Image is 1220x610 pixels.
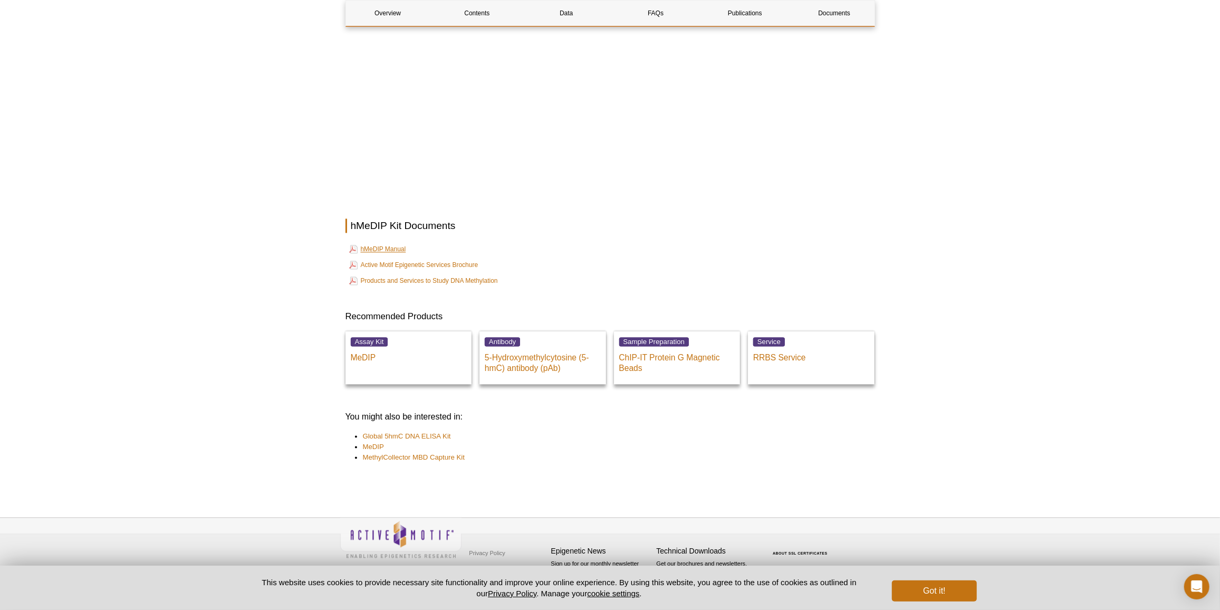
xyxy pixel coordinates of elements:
[349,259,478,272] a: Active Motif Epigenetic Services Brochure
[467,546,508,561] a: Privacy Policy
[762,537,841,560] table: Click to Verify - This site chose Symantec SSL for secure e-commerce and confidential communicati...
[485,348,601,374] p: 5-Hydroxymethylcytosine (5-hmC) antibody (pAb)
[619,348,735,374] p: ChIP-IT Protein G Magnetic Beads
[435,1,519,26] a: Contents
[657,547,757,556] h4: Technical Downloads
[753,348,869,364] p: RRBS Service
[479,331,606,385] a: Antibody 5-Hydroxymethylcytosine (5-hmC) antibody (pAb)
[703,1,787,26] a: Publications
[748,331,875,385] a: Service RRBS Service
[467,561,522,577] a: Terms & Conditions
[619,338,689,347] span: Sample Preparation
[657,560,757,587] p: Get our brochures and newsletters, or request them by mail.
[345,411,875,424] h3: You might also be interested in:
[792,1,876,26] a: Documents
[345,219,875,233] h2: hMeDIP Kit Documents
[345,311,875,323] h3: Recommended Products
[488,589,536,598] a: Privacy Policy
[892,580,976,602] button: Got it!
[363,453,465,463] a: MethylCollector MBD Capture Kit
[485,338,520,347] span: Antibody
[363,432,451,442] a: Global 5hmC DNA ELISA Kit
[524,1,608,26] a: Data
[363,442,384,453] a: MeDIP
[244,577,875,599] p: This website uses cookies to provide necessary site functionality and improve your online experie...
[614,331,741,385] a: Sample Preparation ChIP-IT Protein G Magnetic Beads
[587,589,639,598] button: cookie settings
[345,331,472,385] a: Assay Kit MeDIP
[349,275,498,288] a: Products and Services to Study DNA Methylation
[773,552,828,556] a: ABOUT SSL CERTIFICATES
[753,338,785,347] span: Service
[349,243,406,256] a: hMeDIP Manual
[551,560,651,596] p: Sign up for our monthly newsletter highlighting recent publications in the field of epigenetics.
[613,1,697,26] a: FAQs
[351,348,467,364] p: MeDIP
[1184,574,1209,599] div: Open Intercom Messenger
[551,547,651,556] h4: Epigenetic News
[351,338,388,347] span: Assay Kit
[346,1,430,26] a: Overview
[340,518,462,561] img: Active Motif,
